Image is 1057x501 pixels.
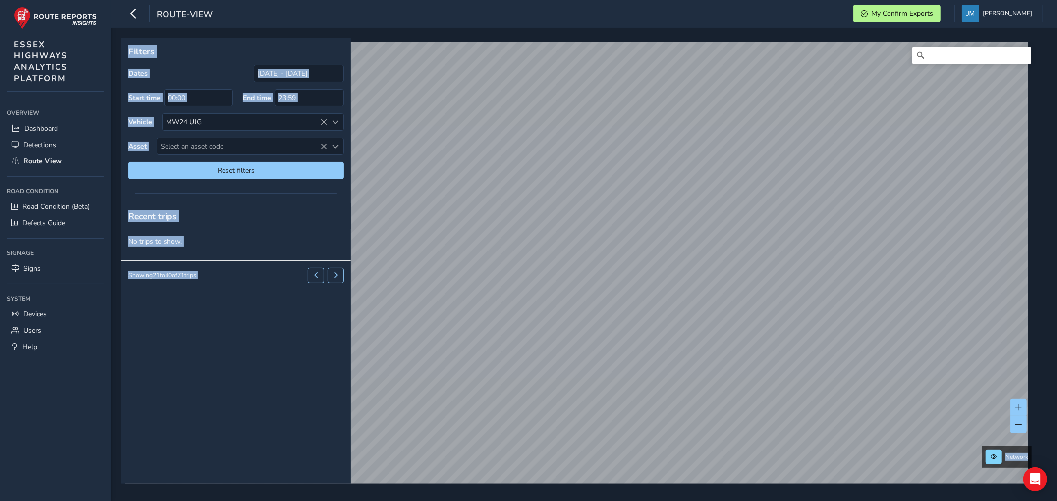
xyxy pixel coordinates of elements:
a: Defects Guide [7,215,104,231]
canvas: Map [125,42,1028,495]
div: Showing 21 to 40 of 71 trips [128,271,196,279]
img: rr logo [14,7,97,29]
button: [PERSON_NAME] [962,5,1036,22]
a: Help [7,339,104,355]
div: MW24 UJG [163,114,327,130]
a: Devices [7,306,104,322]
span: Help [22,342,37,351]
div: System [7,291,104,306]
span: Network [1005,453,1028,461]
div: Select an asset code [327,138,343,154]
p: Filters [128,45,344,58]
span: Select an asset code [157,138,327,154]
div: Road Condition [7,184,104,199]
a: Dashboard [7,120,104,137]
span: ESSEX HIGHWAYS ANALYTICS PLATFORM [14,39,68,84]
p: No trips to show. [121,229,351,253]
span: Defects Guide [22,218,65,228]
span: Dashboard [24,124,58,133]
span: Reset filters [136,166,336,175]
label: Vehicle [128,117,152,127]
span: route-view [157,8,213,22]
button: My Confirm Exports [853,5,941,22]
span: Users [23,326,41,335]
label: Asset [128,142,147,151]
label: Dates [128,69,148,78]
a: Detections [7,137,104,153]
span: Signs [23,264,41,273]
a: Road Condition (Beta) [7,199,104,215]
label: End time [243,93,271,102]
a: Signs [7,260,104,277]
span: Recent trips [128,210,177,222]
button: Reset filters [128,162,344,179]
div: Signage [7,246,104,260]
span: [PERSON_NAME] [983,5,1032,22]
div: Overview [7,105,104,120]
span: Road Condition (Beta) [22,202,90,211]
div: Open Intercom Messenger [1023,467,1047,491]
span: Detections [23,140,56,150]
input: Search [912,47,1031,64]
span: Devices [23,309,47,319]
a: Route View [7,153,104,169]
span: Route View [23,156,62,166]
label: Start time [128,93,161,102]
img: diamond-layout [962,5,979,22]
a: Users [7,322,104,339]
span: My Confirm Exports [871,9,933,18]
